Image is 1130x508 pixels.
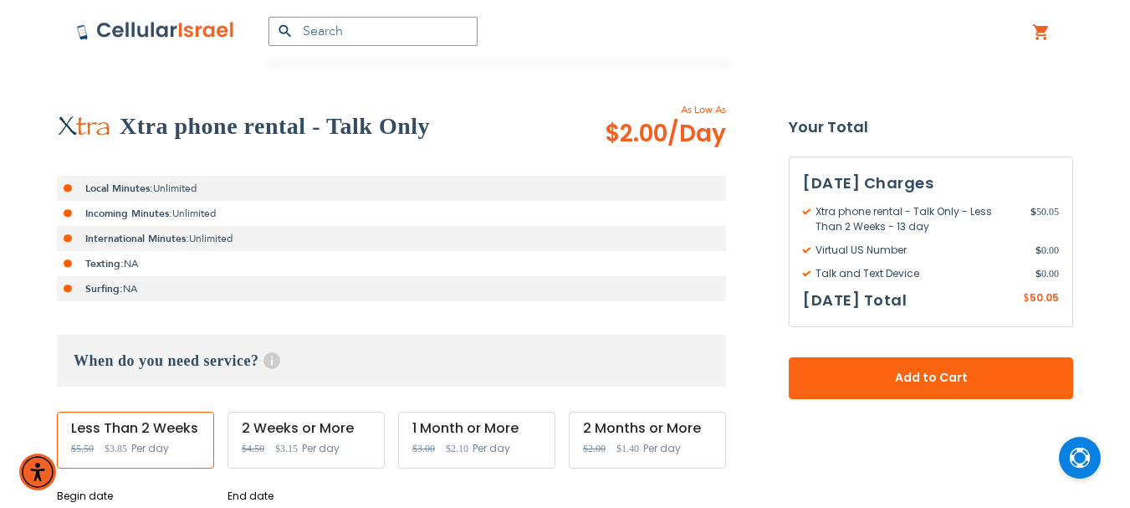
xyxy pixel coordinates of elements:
[583,443,606,454] span: $2.00
[76,21,235,41] img: Cellular Israel Logo
[1030,290,1059,305] span: 50.05
[85,257,124,270] strong: Texting:
[57,226,726,251] li: Unlimited
[803,243,1035,258] span: Virtual US Number
[446,443,468,454] span: $2.10
[412,443,435,454] span: $3.00
[667,117,726,151] span: /Day
[412,421,541,436] div: 1 Month or More
[57,489,214,504] label: Begin date
[302,441,340,456] span: Per day
[263,352,280,369] span: Help
[583,421,712,436] div: 2 Months or More
[560,102,726,117] span: As Low As
[85,232,189,245] strong: International Minutes:
[803,288,907,313] h3: [DATE] Total
[71,443,94,454] span: $5.50
[242,421,371,436] div: 2 Weeks or More
[242,443,264,454] span: $4.50
[57,251,726,276] li: NA
[105,443,127,454] span: $3.85
[85,182,153,195] strong: Local Minutes:
[803,266,1035,281] span: Talk and Text Device
[275,443,298,454] span: $3.15
[131,441,169,456] span: Per day
[1030,204,1036,219] span: $
[1030,204,1059,234] span: 50.05
[1035,266,1059,281] span: 0.00
[1035,243,1059,258] span: 0.00
[85,282,123,295] strong: Surfing:
[803,171,1059,196] h3: [DATE] Charges
[803,204,1030,234] span: Xtra phone rental - Talk Only - Less Than 2 Weeks - 13 day
[57,201,726,226] li: Unlimited
[1023,291,1030,306] span: $
[57,276,726,301] li: NA
[789,115,1073,140] strong: Your Total
[616,443,639,454] span: $1.40
[85,207,172,220] strong: Incoming Minutes:
[605,117,726,151] span: $2.00
[1035,243,1041,258] span: $
[57,115,111,137] img: Xtra phone rental - Talk Only
[473,441,510,456] span: Per day
[1035,266,1041,281] span: $
[268,17,478,46] input: Search
[228,489,385,504] label: End date
[57,176,726,201] li: Unlimited
[120,110,430,143] h2: Xtra phone rental - Talk Only
[789,357,1073,399] button: Add to Cart
[71,421,200,436] div: Less Than 2 Weeks
[57,335,726,387] h3: When do you need service?
[643,441,681,456] span: Per day
[844,369,1018,387] span: Add to Cart
[19,454,56,490] div: Accessibility Menu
